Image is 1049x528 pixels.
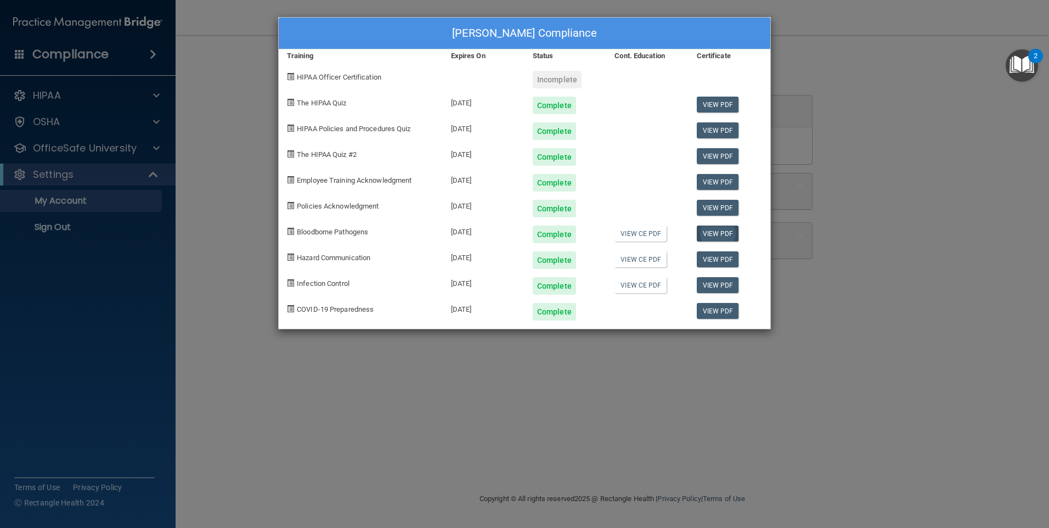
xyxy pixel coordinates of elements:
span: Hazard Communication [297,254,370,262]
div: Training [279,49,443,63]
div: Complete [533,200,576,217]
div: Complete [533,277,576,295]
a: View PDF [697,251,739,267]
a: View PDF [697,200,739,216]
a: View CE PDF [614,251,667,267]
div: [DATE] [443,192,524,217]
div: Incomplete [533,71,582,88]
div: [DATE] [443,166,524,192]
span: Bloodborne Pathogens [297,228,368,236]
div: [DATE] [443,243,524,269]
a: View PDF [697,277,739,293]
div: Status [524,49,606,63]
a: View PDF [697,148,739,164]
a: View CE PDF [614,226,667,241]
a: View PDF [697,174,739,190]
a: View PDF [697,226,739,241]
div: [DATE] [443,295,524,321]
div: [PERSON_NAME] Compliance [279,18,770,49]
span: COVID-19 Preparedness [297,305,374,313]
div: Complete [533,226,576,243]
div: Cont. Education [606,49,688,63]
span: HIPAA Policies and Procedures Quiz [297,125,410,133]
iframe: Drift Widget Chat Controller [994,452,1036,494]
div: Complete [533,122,576,140]
a: View PDF [697,97,739,113]
div: [DATE] [443,88,524,114]
span: The HIPAA Quiz [297,99,346,107]
div: [DATE] [443,140,524,166]
div: [DATE] [443,217,524,243]
div: Complete [533,97,576,114]
span: Policies Acknowledgment [297,202,379,210]
div: Complete [533,251,576,269]
a: View CE PDF [614,277,667,293]
button: Open Resource Center, 2 new notifications [1006,49,1038,82]
div: Certificate [689,49,770,63]
div: Complete [533,148,576,166]
a: View PDF [697,303,739,319]
a: View PDF [697,122,739,138]
span: Infection Control [297,279,349,288]
div: [DATE] [443,114,524,140]
div: Complete [533,174,576,192]
span: The HIPAA Quiz #2 [297,150,357,159]
div: [DATE] [443,269,524,295]
div: Complete [533,303,576,321]
div: 2 [1034,56,1037,70]
div: Expires On [443,49,524,63]
span: HIPAA Officer Certification [297,73,381,81]
span: Employee Training Acknowledgment [297,176,411,184]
